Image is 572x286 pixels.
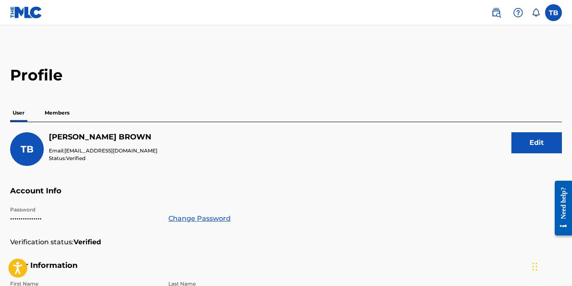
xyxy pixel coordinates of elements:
[532,254,537,279] div: Drag
[530,246,572,286] iframe: Chat Widget
[510,4,527,21] div: Help
[532,8,540,17] div: Notifications
[21,144,34,155] span: TB
[10,6,43,19] img: MLC Logo
[513,8,523,18] img: help
[10,261,562,281] h5: User Information
[10,214,158,224] p: •••••••••••••••
[545,4,562,21] div: User Menu
[488,4,505,21] a: Public Search
[511,132,562,153] button: Edit
[49,155,157,162] p: Status:
[10,186,562,206] h5: Account Info
[10,206,158,214] p: Password
[491,8,501,18] img: search
[64,147,157,154] span: [EMAIL_ADDRESS][DOMAIN_NAME]
[10,237,74,247] p: Verification status:
[74,237,101,247] strong: Verified
[168,214,231,224] a: Change Password
[10,104,27,122] p: User
[66,155,85,161] span: Verified
[548,174,572,242] iframe: Resource Center
[49,147,157,155] p: Email:
[42,104,72,122] p: Members
[49,132,157,142] h5: TODD BROWN
[10,66,562,85] h2: Profile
